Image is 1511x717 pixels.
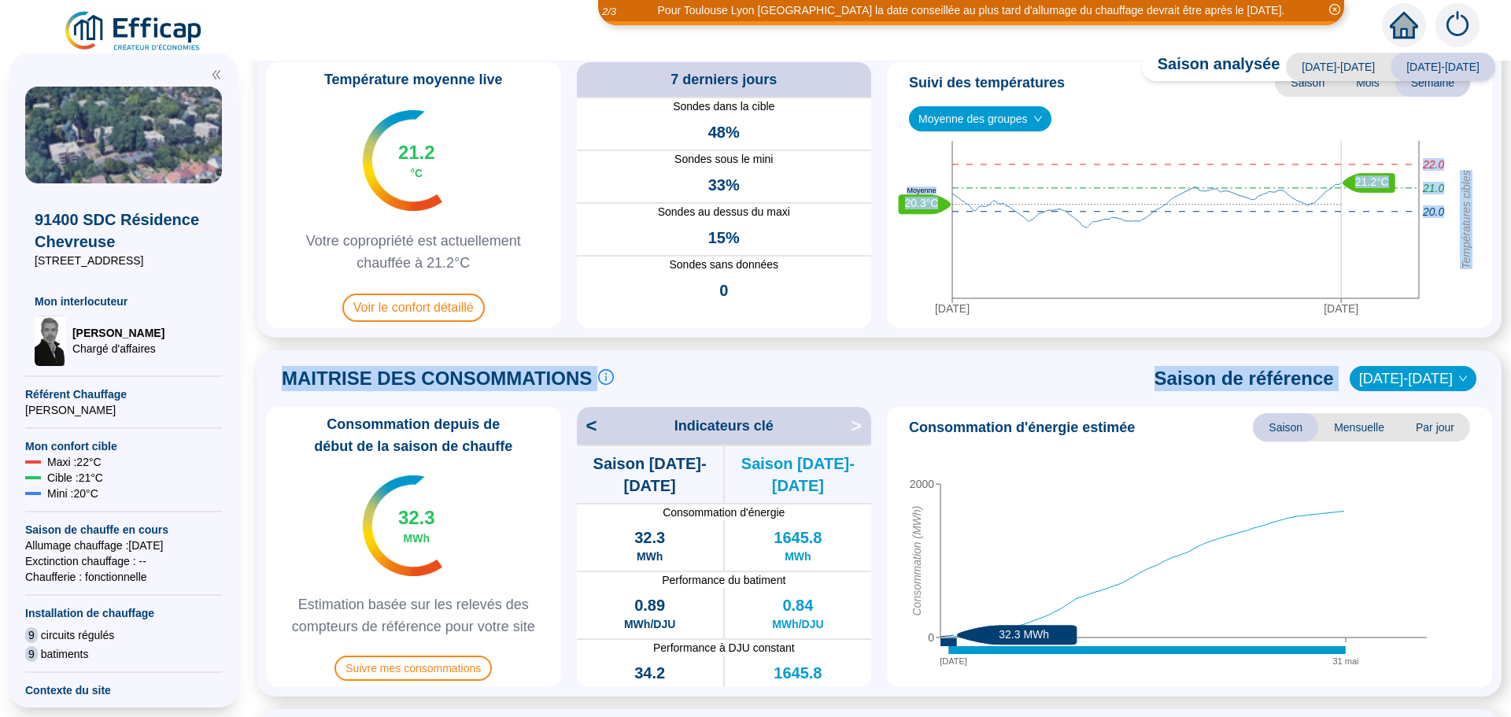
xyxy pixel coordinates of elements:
[940,656,967,666] tspan: [DATE]
[1332,656,1358,666] tspan: 31 mai
[282,366,592,391] span: MAITRISE DES CONSOMMATIONS
[25,386,222,402] span: Référent Chauffage
[72,341,164,357] span: Chargé d'affaires
[719,279,728,301] span: 0
[577,572,872,588] span: Performance du batiment
[1340,68,1395,97] span: Mois
[577,504,872,520] span: Consommation d'énergie
[25,553,222,569] span: Exctinction chauffage : --
[35,316,66,366] img: Chargé d'affaires
[909,72,1065,94] span: Suivi des températures
[1154,366,1334,391] span: Saison de référence
[602,6,616,17] i: 2 / 3
[72,325,164,341] span: [PERSON_NAME]
[1422,205,1444,218] tspan: 20.0
[785,549,811,564] span: MWh
[577,640,872,656] span: Performance à DJU constant
[935,302,970,315] tspan: [DATE]
[398,140,435,165] span: 21.2
[1359,367,1467,390] span: 2022-2023
[211,69,222,80] span: double-left
[398,505,435,530] span: 32.3
[1253,413,1318,442] span: Saison
[918,107,1042,131] span: Moyenne des groupes
[272,593,555,638] span: Estimation basée sur les relevés des compteurs de référence pour votre site
[334,656,492,681] span: Suivre mes consommations
[1435,3,1480,47] img: alerts
[774,527,822,549] span: 1645.8
[363,110,442,211] img: indicateur températures
[658,2,1285,19] div: Pour Toulouse Lyon [GEOGRAPHIC_DATA] la date conseillée au plus tard d'allumage du chauffage devr...
[577,453,723,497] span: Saison [DATE]-[DATE]
[1329,4,1340,15] span: close-circle
[910,478,934,490] tspan: 2000
[25,438,222,454] span: Mon confort cible
[25,646,38,662] span: 9
[785,684,811,700] span: MWh
[772,616,823,632] span: MWh/DJU
[1458,374,1468,383] span: down
[577,151,872,168] span: Sondes sous le mini
[342,294,485,322] span: Voir le confort détaillé
[907,187,936,194] text: Moyenne
[1390,11,1418,39] span: home
[272,230,555,274] span: Votre copropriété est actuellement chauffée à 21.2°C
[1422,158,1444,171] tspan: 22.0
[272,413,555,457] span: Consommation depuis de début de la saison de chauffe
[404,530,430,546] span: MWh
[1422,182,1444,194] tspan: 21.0
[1391,53,1495,81] span: [DATE]-[DATE]
[1355,176,1389,188] text: 21.2°C
[1275,68,1340,97] span: Saison
[35,209,212,253] span: 91400 SDC Résidence Chevreuse
[634,527,665,549] span: 32.3
[708,121,740,143] span: 48%
[63,9,205,54] img: efficap energie logo
[25,605,222,621] span: Installation de chauffage
[1400,413,1470,442] span: Par jour
[637,684,663,700] span: MWh
[634,662,665,684] span: 34.2
[25,569,222,585] span: Chaufferie : fonctionnelle
[1324,302,1358,315] tspan: [DATE]
[47,486,98,501] span: Mini : 20 °C
[634,594,665,616] span: 0.89
[905,198,939,210] text: 20.3°C
[671,68,777,91] span: 7 derniers jours
[637,549,663,564] span: MWh
[708,174,740,196] span: 33%
[25,682,222,698] span: Contexte du site
[363,475,442,576] img: indicateur températures
[782,594,813,616] span: 0.84
[598,369,614,385] span: info-circle
[1395,68,1470,97] span: Semaine
[674,415,774,437] span: Indicateurs clé
[47,454,102,470] span: Maxi : 22 °C
[47,470,103,486] span: Cible : 21 °C
[1142,53,1280,81] span: Saison analysée
[1033,114,1043,124] span: down
[851,413,871,438] span: >
[708,227,740,249] span: 15%
[410,165,423,181] span: °C
[577,257,872,273] span: Sondes sans données
[928,631,934,644] tspan: 0
[25,402,222,418] span: [PERSON_NAME]
[911,506,923,616] tspan: Consommation (MWh)
[577,204,872,220] span: Sondes au dessus du maxi
[25,538,222,553] span: Allumage chauffage : [DATE]
[577,413,597,438] span: <
[315,68,512,91] span: Température moyenne live
[25,522,222,538] span: Saison de chauffe en cours
[774,662,822,684] span: 1645.8
[41,646,89,662] span: batiments
[624,616,675,632] span: MWh/DJU
[909,416,1135,438] span: Consommation d'énergie estimée
[35,294,212,309] span: Mon interlocuteur
[999,628,1049,641] text: 32.3 MWh
[1460,170,1472,269] tspan: Températures cibles
[41,627,114,643] span: circuits régulés
[35,253,212,268] span: [STREET_ADDRESS]
[25,627,38,643] span: 9
[1318,413,1400,442] span: Mensuelle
